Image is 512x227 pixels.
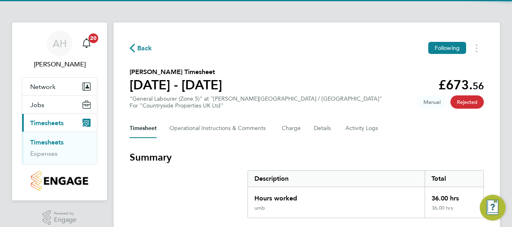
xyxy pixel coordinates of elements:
[30,150,58,157] a: Expenses
[130,67,222,77] h2: [PERSON_NAME] Timesheet
[22,78,97,95] button: Network
[345,119,379,138] button: Activity Logs
[425,171,483,187] div: Total
[425,205,483,218] div: 36.00 hrs
[30,101,44,109] span: Jobs
[169,119,269,138] button: Operational Instructions & Comments
[417,95,447,109] span: This timesheet was manually created.
[137,43,152,53] span: Back
[130,77,222,93] h1: [DATE] - [DATE]
[22,171,97,191] a: Go to home page
[89,33,98,43] span: 20
[469,42,484,54] button: Timesheets Menu
[130,95,382,109] div: "General Labourer (Zone 5)" at "[PERSON_NAME][GEOGRAPHIC_DATA] / [GEOGRAPHIC_DATA]"
[78,31,95,56] a: 20
[254,205,265,211] div: umb
[53,38,67,49] span: AH
[22,96,97,113] button: Jobs
[30,119,64,127] span: Timesheets
[473,80,484,92] span: 56
[30,83,56,91] span: Network
[130,102,382,109] div: For "Countryside Properties UK Ltd"
[54,217,76,223] span: Engage
[450,95,484,109] span: This timesheet has been rejected.
[425,187,483,205] div: 36.00 hrs
[30,138,64,146] a: Timesheets
[22,31,97,69] a: AH[PERSON_NAME]
[438,77,484,93] app-decimal: £673.
[130,151,484,164] h3: Summary
[12,23,107,200] nav: Main navigation
[22,60,97,69] span: Albert Hassall
[22,114,97,132] button: Timesheets
[43,210,77,225] a: Powered byEngage
[54,210,76,217] span: Powered by
[130,43,152,53] button: Back
[435,44,460,52] span: Following
[130,119,157,138] button: Timesheet
[480,195,506,221] button: Engage Resource Center
[248,187,425,205] div: Hours worked
[248,170,484,218] div: Summary
[248,171,425,187] div: Description
[428,42,466,54] button: Following
[314,119,332,138] button: Details
[22,132,97,164] div: Timesheets
[31,171,88,191] img: countryside-properties-logo-retina.png
[282,119,301,138] button: Charge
